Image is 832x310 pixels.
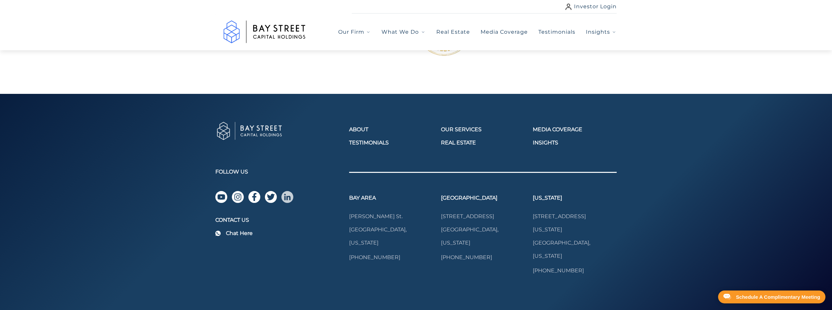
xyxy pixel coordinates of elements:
[215,216,349,224] h4: Contact Us
[586,28,610,36] span: Insights
[265,191,277,203] a: twitter
[481,28,528,36] a: Media Coverage
[338,28,371,36] button: Our Firm
[436,28,470,36] a: Real Estate
[381,28,425,36] button: What We Do
[215,120,349,141] a: Go to home page
[441,126,525,134] a: Our Services
[736,294,820,299] div: Schedule A Complimentary Meeting
[565,3,617,11] a: Investor Login
[338,28,364,36] span: Our Firm
[565,4,571,10] img: user icon
[441,210,525,250] a: [STREET_ADDRESS][GEOGRAPHIC_DATA], [US_STATE]
[586,28,617,36] button: Insights
[221,228,258,239] a: Chat Here
[349,139,433,147] a: Testimonials
[215,191,227,203] a: youtube
[349,210,433,250] a: [PERSON_NAME] St.[GEOGRAPHIC_DATA], [US_STATE]
[349,126,433,134] a: About
[533,139,617,147] a: Insights
[381,28,419,36] span: What We Do
[215,120,284,141] img: Baystreet Capital Holdings
[215,168,349,176] h2: Follow Us
[533,267,617,275] a: [PHONE_NUMBER]
[349,253,433,261] a: [PHONE_NUMBER]
[232,191,244,203] a: instagram
[538,28,575,36] a: Testimonials
[248,191,260,203] a: facebook
[215,14,314,50] a: Go to home page
[533,194,617,206] h3: [US_STATE]
[215,14,314,50] img: Logo
[441,139,525,147] a: Real Estate
[283,193,291,201] img: icon
[281,191,293,203] a: linkedin
[441,194,525,206] h3: [GEOGRAPHIC_DATA]
[349,194,433,206] h3: Bay Area
[441,253,525,261] a: [PHONE_NUMBER]
[533,210,617,263] a: [STREET_ADDRESS][US_STATE][GEOGRAPHIC_DATA], [US_STATE]
[533,126,617,134] a: Media Coverage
